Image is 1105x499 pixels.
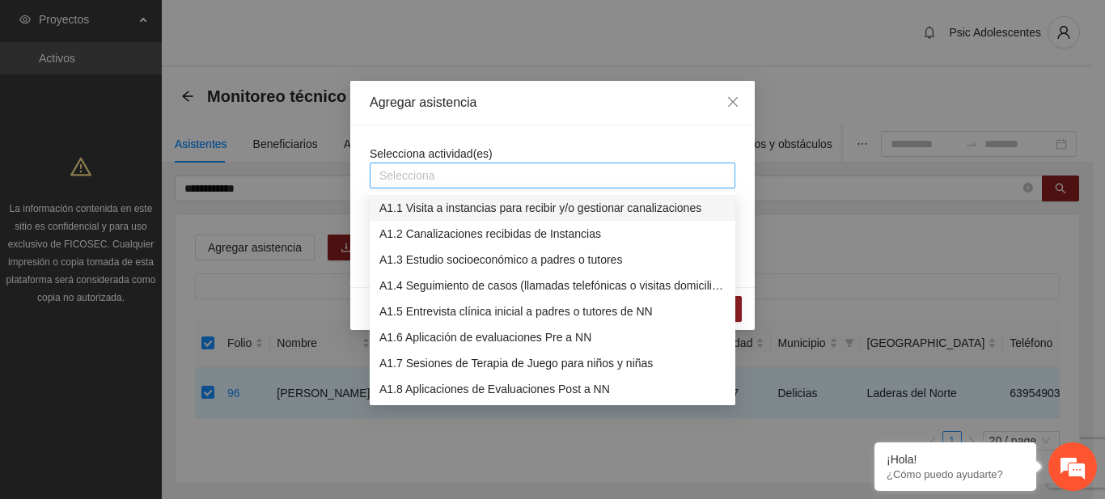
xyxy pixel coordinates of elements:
p: ¿Cómo puedo ayudarte? [887,468,1024,480]
div: A1.1 Visita a instancias para recibir y/o gestionar canalizaciones [379,199,726,217]
div: A1.4 Seguimiento de casos (llamadas telefónicas o visitas domiciliarias) [379,277,726,294]
div: A1.4 Seguimiento de casos (llamadas telefónicas o visitas domiciliarias) [370,273,735,298]
div: ¡Hola! [887,453,1024,466]
div: A1.2 Canalizaciones recibidas de Instancias [379,225,726,243]
div: A1.7 Sesiones de Terapia de Juego para niños y niñas [370,350,735,376]
span: Selecciona actividad(es) [370,147,493,160]
span: close [726,95,739,108]
div: A1.3 Estudio socioeconómico a padres o tutores [379,251,726,269]
div: A1.5 Entrevista clínica inicial a padres o tutores de NN [379,302,726,320]
div: A1.1 Visita a instancias para recibir y/o gestionar canalizaciones [370,195,735,221]
div: Agregar asistencia [370,94,735,112]
div: Chatee con nosotros ahora [84,82,272,104]
div: A1.3 Estudio socioeconómico a padres o tutores [370,247,735,273]
span: Estamos en línea. [94,159,223,323]
div: A1.8 Aplicaciones de Evaluaciones Post a NN [370,376,735,402]
div: A1.6 Aplicación de evaluaciones Pre a NN [370,324,735,350]
div: A1.8 Aplicaciones de Evaluaciones Post a NN [379,380,726,398]
button: Close [711,81,755,125]
textarea: Escriba su mensaje y pulse “Intro” [8,329,308,386]
div: A1.2 Canalizaciones recibidas de Instancias [370,221,735,247]
div: A1.7 Sesiones de Terapia de Juego para niños y niñas [379,354,726,372]
div: Minimizar ventana de chat en vivo [265,8,304,47]
div: A1.5 Entrevista clínica inicial a padres o tutores de NN [370,298,735,324]
div: A1.6 Aplicación de evaluaciones Pre a NN [379,328,726,346]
